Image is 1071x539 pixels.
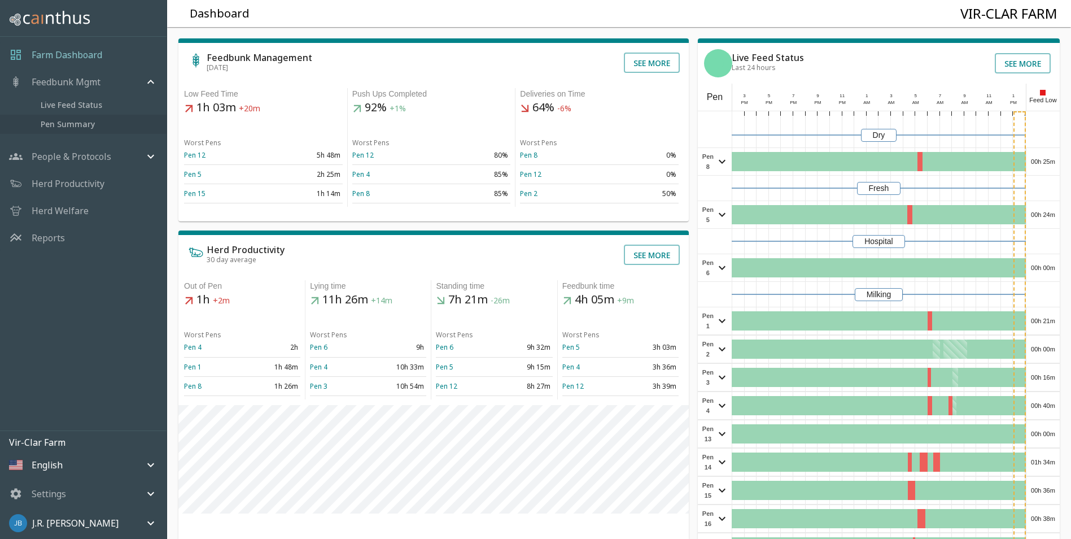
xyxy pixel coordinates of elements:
div: Lying time [310,280,426,292]
h5: 4h 05m [562,292,679,308]
div: 00h 40m [1026,392,1060,419]
h5: 64% [520,100,679,116]
td: 5h 48m [263,146,342,165]
span: Pen 4 [701,395,715,416]
span: Pen 5 [701,205,715,225]
span: Worst Pens [310,330,347,340]
p: Settings [32,487,66,501]
div: 00h 36m [1026,477,1060,504]
span: PM [1010,100,1017,105]
h5: 11h 26m [310,292,426,308]
span: PM [766,100,772,105]
a: Pen 12 [562,381,584,391]
a: Pen 12 [352,150,374,160]
div: 7 [934,93,946,99]
a: Pen 12 [184,150,206,160]
div: Pen [698,84,732,111]
div: 00h 00m [1026,254,1060,281]
span: Pen Summary [41,118,158,131]
a: Pen 6 [436,342,453,352]
span: Worst Pens [520,138,557,147]
span: +20m [239,103,260,114]
div: 00h 16m [1026,364,1060,391]
div: 3 [738,93,751,99]
span: Worst Pens [184,138,221,147]
h5: Dashboard [190,6,250,21]
button: See more [995,53,1051,73]
h5: 1h 03m [184,100,343,116]
td: 80% [431,146,510,165]
span: AM [863,100,870,105]
h5: 92% [352,100,511,116]
span: AM [986,100,993,105]
td: 1h 14m [263,184,342,203]
span: Pen 6 [701,258,715,278]
div: 11 [983,93,995,99]
span: Pen 14 [701,452,715,472]
span: Pen 8 [701,151,715,172]
span: Last 24 hours [732,63,776,72]
div: Push Ups Completed [352,88,511,100]
td: 3h 39m [620,376,679,395]
span: Worst Pens [184,330,221,340]
a: Pen 8 [184,381,202,391]
a: Pen 2 [520,189,537,198]
div: Deliveries on Time [520,88,679,100]
div: 00h 25m [1026,148,1060,175]
td: 8h 27m [495,376,553,395]
td: 10h 33m [368,357,426,376]
h5: 7h 21m [436,292,552,308]
div: Dry [861,129,897,142]
td: 9h 32m [495,338,553,357]
a: Pen 8 [352,189,370,198]
h5: 1h [184,292,300,308]
span: PM [790,100,797,105]
td: 10h 54m [368,376,426,395]
span: [DATE] [207,63,228,72]
div: 00h 00m [1026,420,1060,447]
a: Pen 4 [562,362,580,372]
td: 3h 36m [620,357,679,376]
a: Herd Welfare [32,204,89,218]
div: Out of Pen [184,280,300,292]
span: AM [961,100,968,105]
a: Pen 8 [520,150,537,160]
a: Pen 15 [184,189,206,198]
h6: Live Feed Status [732,53,804,62]
div: Standing time [436,280,552,292]
td: 9h [368,338,426,357]
span: Live Feed Status [41,99,158,111]
h4: Vir-Clar Farm [960,5,1057,22]
div: 00h 00m [1026,336,1060,363]
a: Pen 6 [310,342,327,352]
td: 3h 03m [620,338,679,357]
div: Feed Low [1026,84,1060,111]
a: Pen 4 [352,169,370,179]
span: Pen 13 [701,424,715,444]
span: Pen 3 [701,367,715,388]
span: Worst Pens [562,330,600,340]
td: 85% [431,184,510,203]
span: +9m [617,295,634,306]
a: Pen 5 [562,342,580,352]
td: 0% [600,165,679,184]
td: 0% [600,146,679,165]
a: Pen 3 [310,381,327,391]
a: Herd Productivity [32,177,104,190]
a: Farm Dashboard [32,48,102,62]
span: 30 day average [207,255,256,264]
a: Reports [32,231,65,245]
div: 7 [787,93,799,99]
p: Feedbunk Mgmt [32,75,100,89]
span: AM [912,100,919,105]
div: 11 [836,93,849,99]
p: English [32,458,63,472]
p: Vir-Clar Farm [9,436,167,449]
div: Fresh [857,182,901,195]
span: Pen 16 [701,508,715,529]
p: J.R. [PERSON_NAME] [32,516,119,530]
div: 00h 38m [1026,505,1060,532]
div: 00h 21m [1026,307,1060,334]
